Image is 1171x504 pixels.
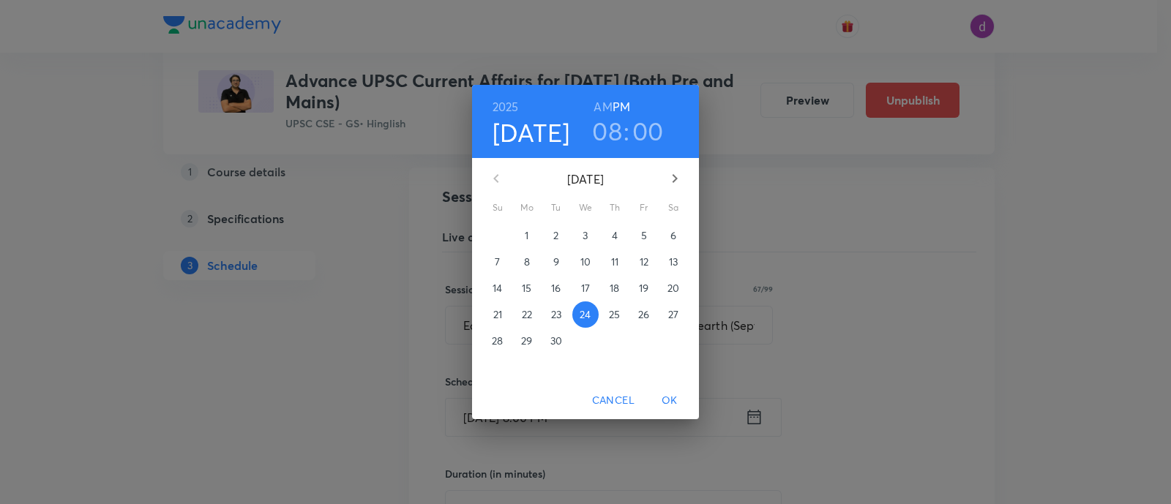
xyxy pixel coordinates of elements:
[522,281,531,296] p: 15
[602,301,628,328] button: 25
[602,222,628,249] button: 4
[521,334,532,348] p: 29
[602,249,628,275] button: 11
[581,281,590,296] p: 17
[641,228,647,243] p: 5
[514,222,540,249] button: 1
[594,97,612,117] button: AM
[553,255,559,269] p: 9
[514,200,540,215] span: Mo
[550,334,562,348] p: 30
[553,228,558,243] p: 2
[631,249,657,275] button: 12
[660,249,686,275] button: 13
[514,170,657,188] p: [DATE]
[572,222,599,249] button: 3
[624,116,629,146] h3: :
[583,228,588,243] p: 3
[493,281,502,296] p: 14
[514,301,540,328] button: 22
[543,328,569,354] button: 30
[485,301,511,328] button: 21
[572,275,599,301] button: 17
[669,255,678,269] p: 13
[631,301,657,328] button: 26
[586,387,640,414] button: Cancel
[572,200,599,215] span: We
[631,222,657,249] button: 5
[592,391,635,410] span: Cancel
[652,391,687,410] span: OK
[522,307,532,322] p: 22
[485,328,511,354] button: 28
[485,249,511,275] button: 7
[668,307,678,322] p: 27
[580,255,591,269] p: 10
[611,255,618,269] p: 11
[639,281,648,296] p: 19
[514,328,540,354] button: 29
[551,307,561,322] p: 23
[602,275,628,301] button: 18
[660,275,686,301] button: 20
[543,249,569,275] button: 9
[572,301,599,328] button: 24
[543,200,569,215] span: Tu
[524,255,530,269] p: 8
[631,275,657,301] button: 19
[495,255,500,269] p: 7
[613,97,630,117] button: PM
[609,307,620,322] p: 25
[660,222,686,249] button: 6
[638,307,649,322] p: 26
[514,249,540,275] button: 8
[612,228,618,243] p: 4
[632,116,664,146] button: 00
[670,228,676,243] p: 6
[543,301,569,328] button: 23
[610,281,619,296] p: 18
[485,275,511,301] button: 14
[543,222,569,249] button: 2
[660,200,686,215] span: Sa
[660,301,686,328] button: 27
[572,249,599,275] button: 10
[492,334,503,348] p: 28
[640,255,648,269] p: 12
[485,200,511,215] span: Su
[514,275,540,301] button: 15
[667,281,679,296] p: 20
[493,97,519,117] button: 2025
[631,200,657,215] span: Fr
[493,307,502,322] p: 21
[592,116,622,146] button: 08
[493,117,570,148] button: [DATE]
[543,275,569,301] button: 16
[525,228,528,243] p: 1
[580,307,591,322] p: 24
[646,387,693,414] button: OK
[551,281,561,296] p: 16
[602,200,628,215] span: Th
